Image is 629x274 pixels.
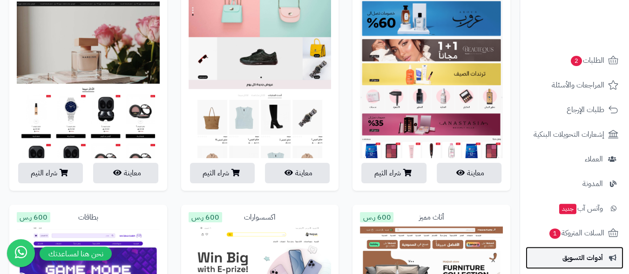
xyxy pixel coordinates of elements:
[562,251,603,264] span: أدوات التسويق
[548,227,604,240] span: السلات المتروكة
[17,212,160,223] div: بطاقات
[582,177,603,190] span: المدونة
[360,212,393,222] span: 600 ر.س
[526,99,623,121] a: طلبات الإرجاع
[190,163,255,183] button: شراء الثيم
[437,163,501,183] button: معاينة
[189,212,331,223] div: اكسسوارات
[526,123,623,146] a: إشعارات التحويلات البنكية
[570,54,604,67] span: الطلبات
[567,103,604,116] span: طلبات الإرجاع
[585,153,603,166] span: العملاء
[360,212,503,223] div: أثاث مميز
[526,247,623,269] a: أدوات التسويق
[18,163,83,183] button: شراء الثيم
[189,212,222,222] span: 600 ر.س
[549,228,561,239] span: 1
[361,163,426,183] button: شراء الثيم
[526,74,623,96] a: المراجعات والأسئلة
[534,128,604,141] span: إشعارات التحويلات البنكية
[526,197,623,220] a: وآتس آبجديد
[571,56,582,66] span: 2
[526,49,623,72] a: الطلبات2
[559,204,576,214] span: جديد
[93,163,158,183] button: معاينة
[526,173,623,195] a: المدونة
[558,202,603,215] span: وآتس آب
[526,148,623,170] a: العملاء
[526,222,623,244] a: السلات المتروكة1
[552,79,604,92] span: المراجعات والأسئلة
[17,212,50,222] span: 600 ر.س
[265,163,330,183] button: معاينة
